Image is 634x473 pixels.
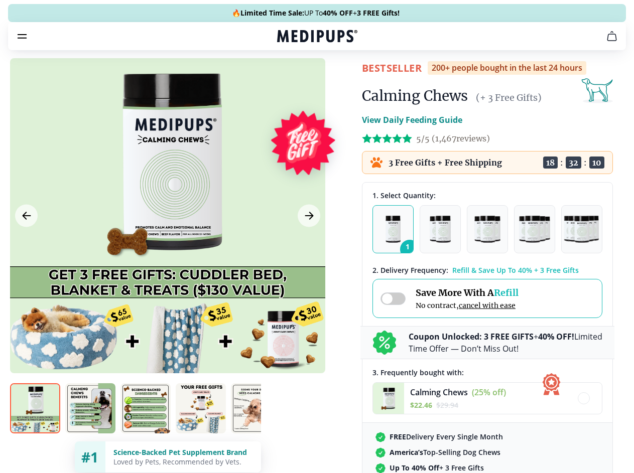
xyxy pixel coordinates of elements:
[298,205,320,227] button: Next Image
[389,157,502,168] p: 3 Free Gifts + Free Shipping
[538,331,574,342] b: 40% OFF!
[390,447,423,457] strong: America’s
[231,383,281,433] img: Calming Chews | Natural Dog Supplements
[476,92,542,103] span: (+ 3 Free Gifts)
[16,30,28,42] button: burger-menu
[452,265,579,275] span: Refill & Save Up To 40% + 3 Free Gifts
[600,24,624,48] button: cart
[362,61,422,75] span: BestSeller
[372,265,448,275] span: 2 . Delivery Frequency:
[373,383,404,414] img: Calming Chews - Medipups
[372,205,414,253] button: 1
[390,432,503,441] span: Delivery Every Single Month
[474,216,500,243] img: Pack of 3 - Natural Dog Supplements
[436,400,458,410] span: $ 29.94
[390,432,406,441] strong: FREE
[416,133,490,143] span: 5/5 ( 1,467 reviews)
[232,8,400,18] span: 🔥 UP To +
[519,216,550,243] img: Pack of 4 - Natural Dog Supplements
[409,331,602,355] p: + Limited Time Offer — Don’t Miss Out!
[15,205,38,227] button: Previous Image
[409,331,534,342] b: Coupon Unlocked: 3 FREE GIFTS
[372,368,464,377] span: 3 . Frequently bought with:
[459,301,516,310] span: cancel with ease
[10,383,60,433] img: Calming Chews | Natural Dog Supplements
[113,447,253,457] div: Science-Backed Pet Supplement Brand
[113,457,253,466] div: Loved by Pets, Recommended by Vets.
[430,216,451,243] img: Pack of 2 - Natural Dog Supplements
[494,287,519,298] span: Refill
[362,87,468,105] h1: Calming Chews
[390,447,500,457] span: Top-Selling Dog Chews
[65,383,115,433] img: Calming Chews | Natural Dog Supplements
[428,61,586,75] div: 200+ people bought in the last 24 hours
[560,157,563,168] span: :
[400,240,419,259] span: 1
[543,156,558,169] span: 18
[277,29,357,46] a: Medipups
[589,156,604,169] span: 10
[564,216,600,243] img: Pack of 5 - Natural Dog Supplements
[362,114,462,126] p: View Daily Feeding Guide
[410,400,432,410] span: $ 22.46
[416,287,519,298] span: Save More With A
[372,191,602,200] div: 1. Select Quantity:
[584,157,587,168] span: :
[416,301,519,310] span: No contract,
[120,383,171,433] img: Calming Chews | Natural Dog Supplements
[386,216,401,243] img: Pack of 1 - Natural Dog Supplements
[472,387,506,398] span: (25% off)
[390,463,484,472] span: + 3 Free Gifts
[566,156,581,169] span: 32
[81,447,98,466] span: #1
[410,387,468,398] span: Calming Chews
[390,463,439,472] strong: Up To 40% Off
[176,383,226,433] img: Calming Chews | Natural Dog Supplements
